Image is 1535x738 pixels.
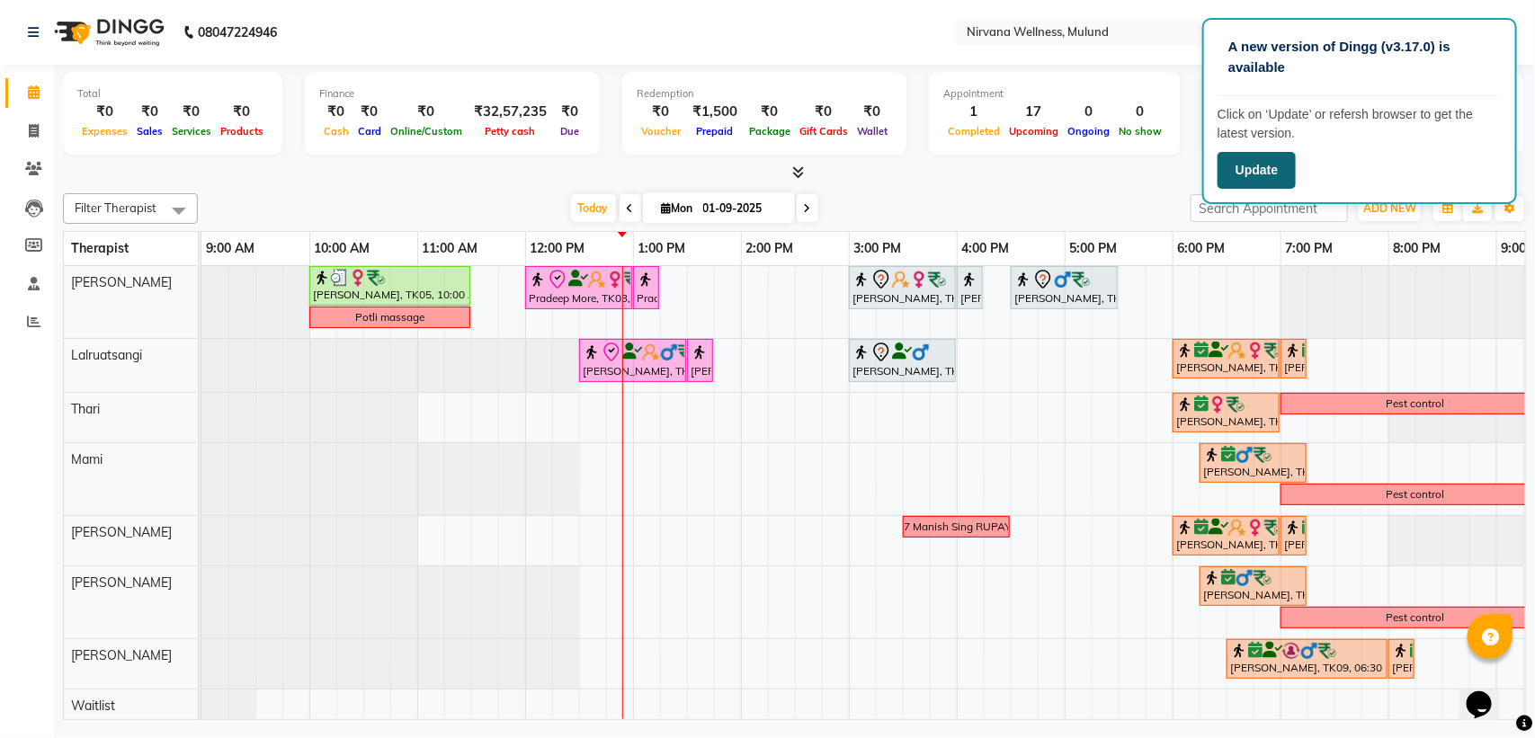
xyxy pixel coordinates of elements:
[1228,642,1386,676] div: [PERSON_NAME], TK09, 06:30 PM-08:00 PM, Deep Relaxtion
[467,102,554,122] div: ₹32,57,235
[386,102,467,122] div: ₹0
[71,451,103,467] span: Mami
[1174,342,1278,376] div: [PERSON_NAME], TK08, 06:00 PM-07:00 PM, Massage 60 Min
[1191,194,1348,222] input: Search Appointment
[46,7,169,58] img: logo
[1004,102,1063,122] div: 17
[216,102,268,122] div: ₹0
[795,125,852,138] span: Gift Cards
[1281,236,1338,262] a: 7:00 PM
[71,401,100,417] span: Thari
[167,125,216,138] span: Services
[71,347,142,363] span: Lalruatsangi
[692,125,738,138] span: Prepaid
[637,125,685,138] span: Voucher
[1114,125,1166,138] span: No show
[1174,396,1278,430] div: [PERSON_NAME], TK06, 06:00 PM-07:00 PM, Swedish 60 Min
[527,269,630,307] div: Pradeep More, TK03, 12:00 PM-01:00 PM, Massage 60 Min
[1174,236,1230,262] a: 6:00 PM
[1218,152,1296,189] button: Update
[201,236,259,262] a: 9:00 AM
[689,342,711,379] div: [PERSON_NAME], TK01, 01:30 PM-01:45 PM, Dry Foot Complimentary
[1359,196,1421,221] button: ADD NEW
[319,86,585,102] div: Finance
[71,698,115,714] span: Waitlist
[481,125,540,138] span: Petty cash
[847,519,1066,535] div: 9004412557 Manish Sing RUPAY VOUCHER
[355,309,424,325] div: Potli massage
[167,102,216,122] div: ₹0
[851,269,954,307] div: [PERSON_NAME], TK04, 03:00 PM-04:00 PM, Membership 60 Min
[1386,609,1444,626] div: Pest control
[554,102,585,122] div: ₹0
[637,102,685,122] div: ₹0
[198,7,277,58] b: 08047224946
[637,86,892,102] div: Redemption
[1459,666,1517,720] iframe: chat widget
[71,524,172,540] span: [PERSON_NAME]
[1218,105,1502,143] p: Click on ‘Update’ or refersh browser to get the latest version.
[852,125,892,138] span: Wallet
[850,236,906,262] a: 3:00 PM
[216,125,268,138] span: Products
[353,102,386,122] div: ₹0
[132,125,167,138] span: Sales
[745,102,795,122] div: ₹0
[77,102,132,122] div: ₹0
[851,342,954,379] div: [PERSON_NAME], TK02, 03:00 PM-04:00 PM, Swedish 60 Min
[1386,486,1444,502] div: Pest control
[556,125,584,138] span: Due
[1228,37,1491,77] p: A new version of Dingg (v3.17.0) is available
[1174,519,1278,553] div: [PERSON_NAME], TK08, 06:00 PM-07:00 PM, Massage 60 Min
[71,574,172,591] span: [PERSON_NAME]
[1063,102,1114,122] div: 0
[319,125,353,138] span: Cash
[75,200,156,215] span: Filter Therapist
[1390,642,1413,676] div: [PERSON_NAME], TK09, 08:00 PM-08:15 PM, Steam
[943,125,1004,138] span: Completed
[635,269,657,307] div: Pradeep More, TK03, 01:00 PM-01:10 PM, 10 mins complimentary Service
[1004,125,1063,138] span: Upcoming
[1201,446,1305,480] div: [PERSON_NAME], TK07, 06:15 PM-07:15 PM, Swedish 60 Min
[943,86,1166,102] div: Appointment
[1013,269,1116,307] div: [PERSON_NAME], TK10, 04:30 PM-05:30 PM, Age-Defying Facial
[1386,396,1444,412] div: Pest control
[71,274,172,290] span: [PERSON_NAME]
[418,236,483,262] a: 11:00 AM
[77,125,132,138] span: Expenses
[386,125,467,138] span: Online/Custom
[1282,519,1305,553] div: [PERSON_NAME], TK08, 07:00 PM-07:10 PM, 10 mins complimentary Service
[685,102,745,122] div: ₹1,500
[581,342,684,379] div: [PERSON_NAME], TK01, 12:30 PM-01:30 PM, Massage 60 Min
[657,201,698,215] span: Mon
[742,236,799,262] a: 2:00 PM
[71,647,172,663] span: [PERSON_NAME]
[1282,342,1305,376] div: [PERSON_NAME], TK08, 07:00 PM-07:10 PM, 10 mins complimentary Service
[1066,236,1122,262] a: 5:00 PM
[1389,236,1446,262] a: 8:00 PM
[311,269,469,303] div: [PERSON_NAME], TK05, 10:00 AM-11:30 AM, Massage 90 Min
[634,236,691,262] a: 1:00 PM
[71,240,129,256] span: Therapist
[959,269,981,307] div: [PERSON_NAME], TK04, 04:00 PM-04:15 PM, Steam
[319,102,353,122] div: ₹0
[132,102,167,122] div: ₹0
[310,236,375,262] a: 10:00 AM
[943,102,1004,122] div: 1
[1363,201,1416,215] span: ADD NEW
[353,125,386,138] span: Card
[571,194,616,222] span: Today
[1201,569,1305,603] div: [PERSON_NAME], TK07, 06:15 PM-07:15 PM, Swedish 60 Min
[745,125,795,138] span: Package
[526,236,590,262] a: 12:00 PM
[795,102,852,122] div: ₹0
[698,195,788,222] input: 2025-09-01
[1114,102,1166,122] div: 0
[77,86,268,102] div: Total
[958,236,1014,262] a: 4:00 PM
[852,102,892,122] div: ₹0
[1063,125,1114,138] span: Ongoing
